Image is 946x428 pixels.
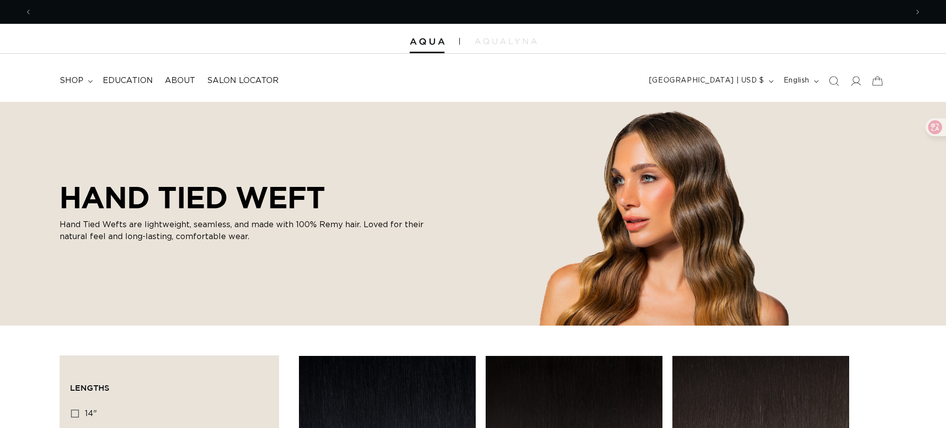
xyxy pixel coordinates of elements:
[207,76,279,86] span: Salon Locator
[201,70,285,92] a: Salon Locator
[103,76,153,86] span: Education
[97,70,159,92] a: Education
[159,70,201,92] a: About
[60,180,437,215] h2: HAND TIED WEFT
[643,72,778,90] button: [GEOGRAPHIC_DATA] | USD $
[778,72,823,90] button: English
[60,76,83,86] span: shop
[85,410,97,418] span: 14"
[54,70,97,92] summary: shop
[784,76,809,86] span: English
[823,70,845,92] summary: Search
[70,383,109,392] span: Lengths
[70,366,269,402] summary: Lengths (0 selected)
[475,38,537,44] img: aqualyna.com
[17,2,39,21] button: Previous announcement
[907,2,929,21] button: Next announcement
[60,219,437,243] p: Hand Tied Wefts are lightweight, seamless, and made with 100% Remy hair. Loved for their natural ...
[649,76,764,86] span: [GEOGRAPHIC_DATA] | USD $
[165,76,195,86] span: About
[410,38,444,45] img: Aqua Hair Extensions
